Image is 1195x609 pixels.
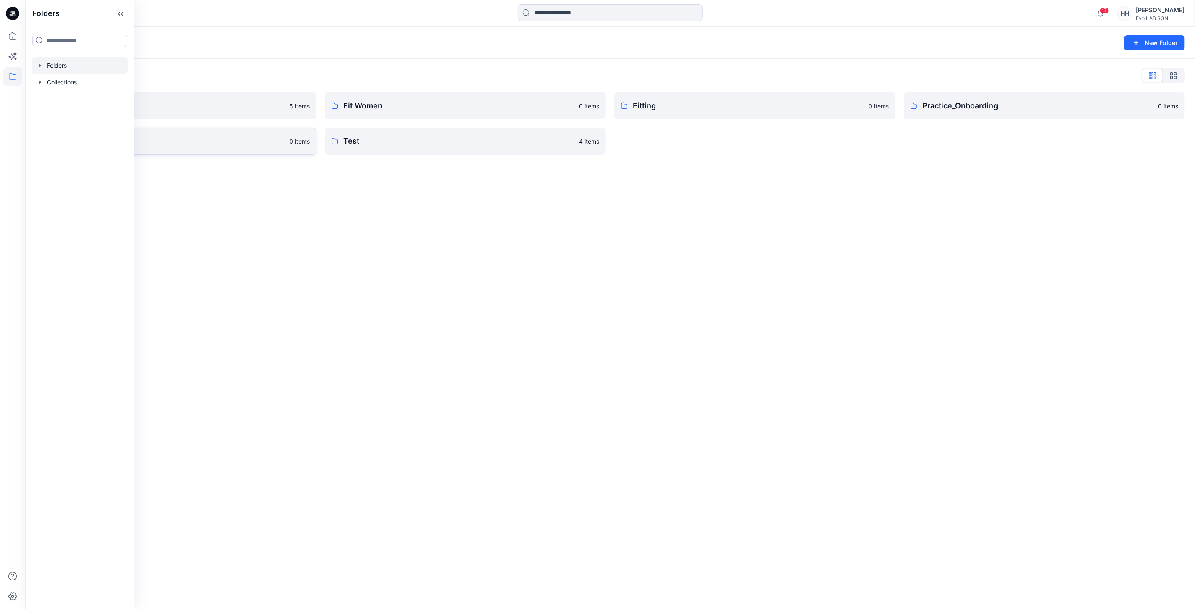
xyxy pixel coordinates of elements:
[579,102,599,110] p: 0 items
[54,135,284,147] p: S262
[343,100,574,112] p: Fit Women
[1136,5,1184,15] div: [PERSON_NAME]
[1117,6,1132,21] div: HH
[1124,35,1185,50] button: New Folder
[922,100,1153,112] p: Practice_Onboarding
[290,137,310,146] p: 0 items
[869,102,889,110] p: 0 items
[325,128,606,155] a: Test4 items
[1100,7,1109,14] span: 17
[54,100,284,112] p: CATISI xDAWN
[904,92,1185,119] a: Practice_Onboarding0 items
[579,137,599,146] p: 4 items
[35,92,316,119] a: CATISI xDAWN5 items
[290,102,310,110] p: 5 items
[343,135,574,147] p: Test
[1136,15,1184,21] div: Evo LAB SGN
[633,100,863,112] p: Fitting
[325,92,606,119] a: Fit Women0 items
[1158,102,1178,110] p: 0 items
[614,92,895,119] a: Fitting0 items
[35,128,316,155] a: S2620 items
